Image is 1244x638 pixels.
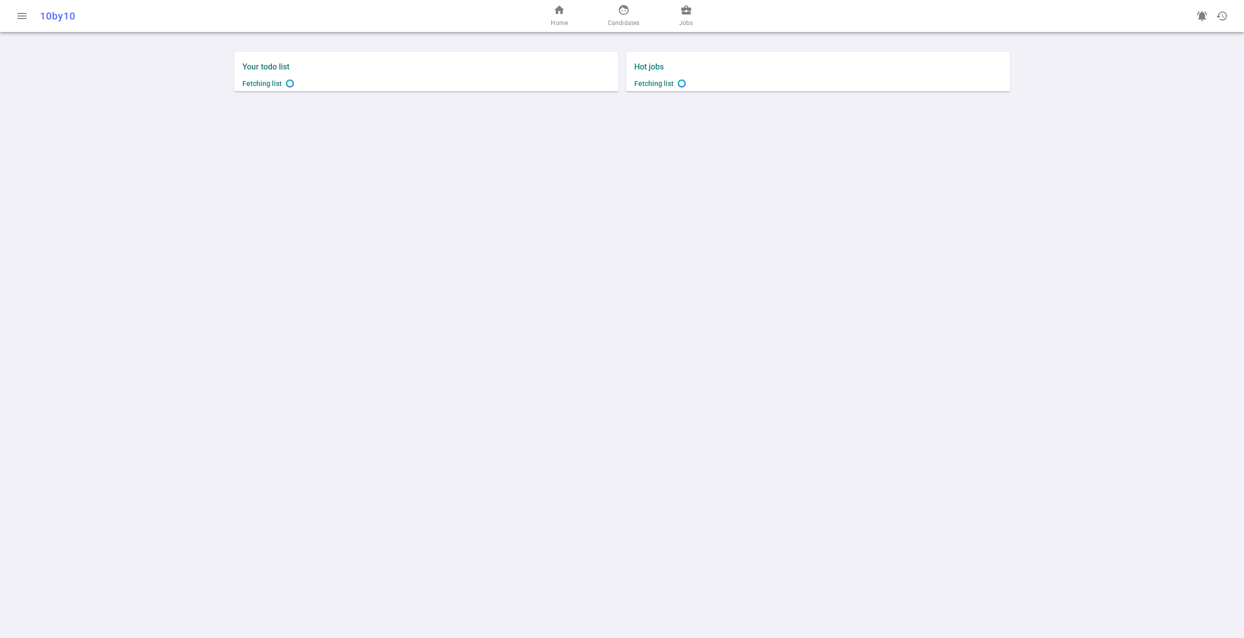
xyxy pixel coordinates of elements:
span: menu [16,10,28,22]
a: Home [551,4,567,28]
label: Your todo list [242,62,610,71]
button: Open menu [12,6,32,26]
label: Hot jobs [634,62,814,71]
span: history [1216,10,1228,22]
span: Home [551,18,567,28]
a: Jobs [679,4,693,28]
div: 10by10 [40,10,411,22]
span: notifications_active [1196,10,1208,22]
span: Candidates [608,18,639,28]
span: home [553,4,565,16]
span: Jobs [679,18,693,28]
button: Open history [1212,6,1232,26]
span: Fetching list [634,79,674,87]
span: Fetching list [242,79,282,87]
span: face [618,4,630,16]
a: Go to see announcements [1192,6,1212,26]
span: business_center [680,4,692,16]
a: Candidates [608,4,639,28]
